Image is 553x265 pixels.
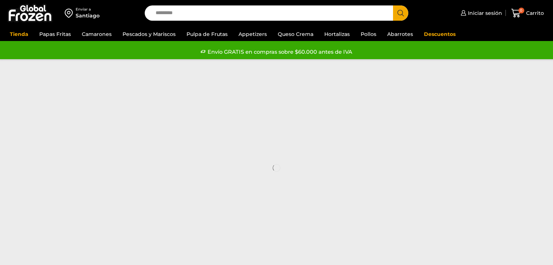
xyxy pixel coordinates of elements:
[509,5,546,22] a: 0 Carrito
[119,27,179,41] a: Pescados y Mariscos
[518,8,524,13] span: 0
[65,7,76,19] img: address-field-icon.svg
[524,9,544,17] span: Carrito
[76,7,100,12] div: Enviar a
[274,27,317,41] a: Queso Crema
[420,27,459,41] a: Descuentos
[466,9,502,17] span: Iniciar sesión
[76,12,100,19] div: Santiago
[321,27,353,41] a: Hortalizas
[6,27,32,41] a: Tienda
[384,27,417,41] a: Abarrotes
[235,27,271,41] a: Appetizers
[393,5,408,21] button: Search button
[357,27,380,41] a: Pollos
[183,27,231,41] a: Pulpa de Frutas
[36,27,75,41] a: Papas Fritas
[78,27,115,41] a: Camarones
[459,6,502,20] a: Iniciar sesión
